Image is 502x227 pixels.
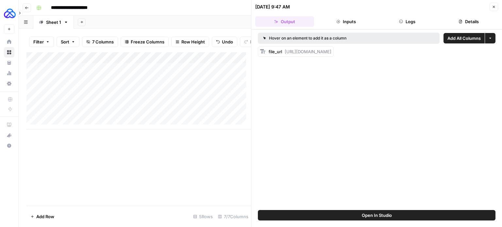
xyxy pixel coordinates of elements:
button: Add All Columns [443,33,485,43]
button: Workspace: AUQ [4,5,14,22]
button: Details [439,16,498,27]
div: [DATE] 9:47 AM [255,4,290,10]
span: Freeze Columns [131,39,164,45]
a: Settings [4,78,14,89]
div: 5 Rows [191,211,215,222]
span: [URL][DOMAIN_NAME] [285,49,331,54]
span: Undo [222,39,233,45]
button: Undo [212,37,237,47]
button: Add Row [26,211,58,222]
span: Open In Studio [362,212,392,219]
span: Row Height [181,39,205,45]
a: Your Data [4,57,14,68]
button: Redo [240,37,265,47]
button: Output [255,16,314,27]
button: Inputs [317,16,376,27]
img: AUQ Logo [4,8,16,19]
a: Home [4,37,14,47]
a: Sheet 1 [33,16,74,29]
div: Hover on an element to add it as a column [263,35,391,41]
div: 7/7 Columns [215,211,251,222]
span: Add All Columns [447,35,481,41]
span: file_url [269,49,282,54]
span: Sort [61,39,69,45]
button: Logs [378,16,437,27]
span: 7 Columns [92,39,114,45]
button: Help + Support [4,140,14,151]
button: What's new? [4,130,14,140]
button: Freeze Columns [121,37,169,47]
a: Browse [4,47,14,57]
button: Open In Studio [258,210,495,220]
a: AirOps Academy [4,120,14,130]
span: Add Row [36,213,54,220]
div: What's new? [4,130,14,140]
button: Row Height [171,37,209,47]
button: Filter [29,37,54,47]
a: Usage [4,68,14,78]
button: 7 Columns [82,37,118,47]
button: Sort [57,37,79,47]
div: Sheet 1 [46,19,61,25]
span: Filter [33,39,44,45]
